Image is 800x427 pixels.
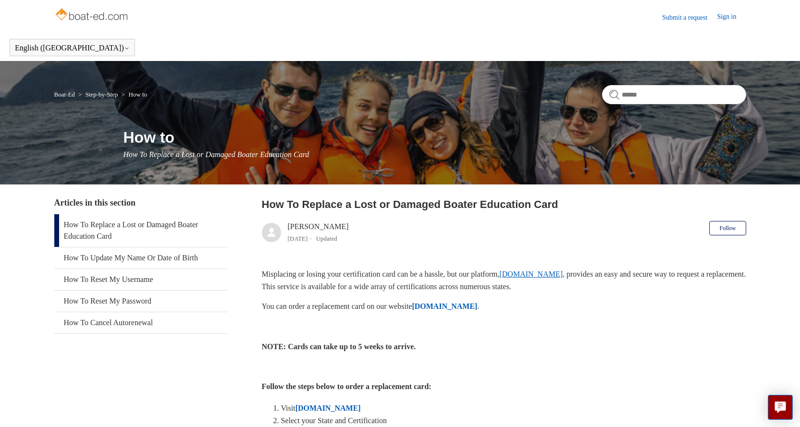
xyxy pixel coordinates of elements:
time: 04/08/2025, 12:48 [288,235,308,242]
div: [PERSON_NAME] [288,221,349,244]
a: [DOMAIN_NAME] [499,270,563,278]
a: [DOMAIN_NAME] [412,302,477,310]
li: Updated [316,235,337,242]
p: Misplacing or losing your certification card can be a hassle, but our platform, , provides an eas... [262,268,746,293]
strong: Follow the steps below to order a replacement card: [262,382,431,390]
span: You can order a replacement card on our website [262,302,412,310]
li: Boat-Ed [54,91,77,98]
a: How To Replace a Lost or Damaged Boater Education Card [54,214,227,247]
span: . [477,302,479,310]
span: How To Replace a Lost or Damaged Boater Education Card [123,150,309,159]
a: How to [128,91,147,98]
span: Visit [281,404,295,412]
input: Search [602,85,746,104]
button: Live chat [768,395,793,420]
a: How To Reset My Password [54,291,227,312]
button: Follow Article [709,221,746,235]
h1: How to [123,126,746,149]
a: Boat-Ed [54,91,75,98]
li: How to [120,91,147,98]
a: How To Update My Name Or Date of Birth [54,247,227,268]
button: English ([GEOGRAPHIC_DATA]) [15,44,130,52]
img: Boat-Ed Help Center home page [54,6,131,25]
a: Step-by-Step [86,91,118,98]
span: Select your State and Certification [281,416,387,425]
h2: How To Replace a Lost or Damaged Boater Education Card [262,196,746,212]
li: Step-by-Step [76,91,120,98]
a: [DOMAIN_NAME] [295,404,361,412]
a: How To Cancel Autorenewal [54,312,227,333]
a: How To Reset My Username [54,269,227,290]
strong: NOTE: Cards can take up to 5 weeks to arrive. [262,342,416,351]
span: Articles in this section [54,198,135,207]
a: Sign in [717,12,746,23]
a: Submit a request [662,12,717,23]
